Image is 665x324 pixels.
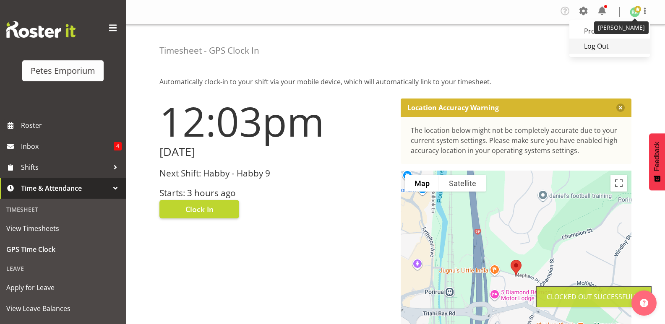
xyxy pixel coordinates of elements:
[2,218,124,239] a: View Timesheets
[649,133,665,190] button: Feedback - Show survey
[2,298,124,319] a: View Leave Balances
[616,104,625,112] button: Close message
[159,46,259,55] h4: Timesheet - GPS Clock In
[610,175,627,192] button: Toggle fullscreen view
[2,239,124,260] a: GPS Time Clock
[630,7,640,17] img: ruth-robertson-taylor722.jpg
[185,204,214,215] span: Clock In
[569,23,650,39] a: Profile
[159,145,391,158] h2: [DATE]
[159,188,391,198] h3: Starts: 3 hours ago
[6,243,120,256] span: GPS Time Clock
[640,299,648,307] img: help-xxl-2.png
[407,104,499,112] p: Location Accuracy Warning
[6,281,120,294] span: Apply for Leave
[6,21,76,38] img: Rosterit website logo
[159,200,239,218] button: Clock In
[31,65,95,77] div: Petes Emporium
[653,142,661,171] span: Feedback
[6,302,120,315] span: View Leave Balances
[159,77,631,87] p: Automatically clock-in to your shift via your mobile device, which will automatically link to you...
[21,161,109,174] span: Shifts
[21,119,122,132] span: Roster
[411,125,622,156] div: The location below might not be completely accurate due to your current system settings. Please m...
[114,142,122,150] span: 4
[2,277,124,298] a: Apply for Leave
[21,140,114,153] span: Inbox
[159,98,391,144] h1: 12:03pm
[439,175,486,192] button: Show satellite imagery
[569,39,650,54] a: Log Out
[2,201,124,218] div: Timesheet
[547,292,641,302] div: Clocked out Successfully
[2,260,124,277] div: Leave
[21,182,109,194] span: Time & Attendance
[6,222,120,235] span: View Timesheets
[405,175,439,192] button: Show street map
[159,168,391,178] h3: Next Shift: Habby - Habby 9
